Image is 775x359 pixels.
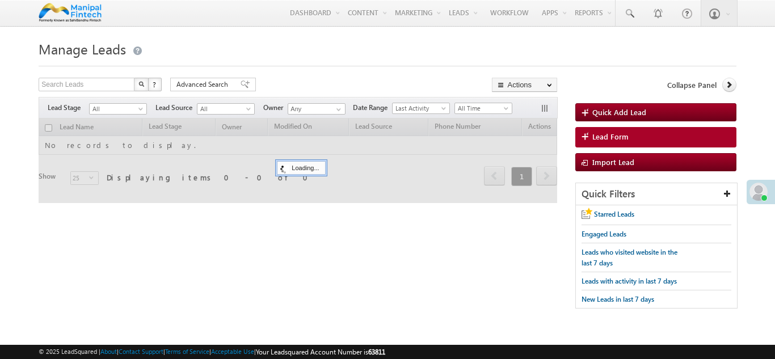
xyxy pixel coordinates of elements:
span: Manage Leads [39,40,126,58]
span: Last Activity [393,103,447,113]
span: 63811 [368,348,385,356]
span: Leads who visited website in the last 7 days [582,248,677,267]
span: Owner [263,103,288,113]
a: All [89,103,147,115]
img: Search [138,81,144,87]
span: Collapse Panel [667,80,717,90]
a: Lead Form [575,127,736,147]
span: © 2025 LeadSquared | | | | | [39,347,385,357]
a: Acceptable Use [211,348,254,355]
button: Actions [492,78,557,92]
a: All Time [454,103,512,114]
span: All [197,104,251,114]
a: Terms of Service [165,348,209,355]
button: ? [148,78,162,91]
span: Lead Stage [48,103,89,113]
span: All [90,104,144,114]
div: Quick Filters [576,183,737,205]
span: Your Leadsquared Account Number is [256,348,385,356]
a: Last Activity [392,103,450,114]
span: All Time [455,103,509,113]
a: Show All Items [330,104,344,115]
span: Lead Form [592,132,629,142]
a: All [197,103,255,115]
span: Quick Add Lead [592,107,646,117]
span: ? [153,79,158,89]
span: Import Lead [592,157,634,167]
span: Advanced Search [176,79,231,90]
span: Lead Source [155,103,197,113]
span: New Leads in last 7 days [582,295,654,303]
span: Leads with activity in last 7 days [582,277,677,285]
a: About [100,348,117,355]
img: Custom Logo [39,3,102,23]
span: Starred Leads [594,210,634,218]
span: Engaged Leads [582,230,626,238]
a: Contact Support [119,348,163,355]
input: Type to Search [288,103,346,115]
div: Loading... [277,161,325,175]
span: Date Range [353,103,392,113]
